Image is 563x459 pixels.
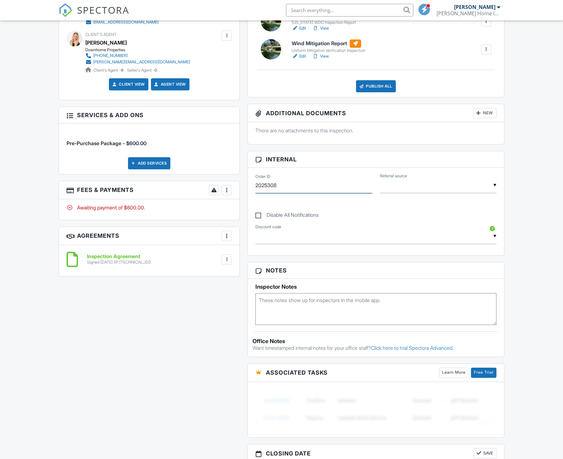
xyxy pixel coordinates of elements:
label: Disable All Notifications [255,212,319,220]
strong: 6 [121,68,124,73]
p: There are no attachments to this inspection. [255,127,496,134]
a: Client View [111,81,145,88]
label: Order ID [255,174,270,180]
h3: Fees & Payments [59,181,239,199]
label: Referral source [380,173,407,179]
strong: 0 [154,68,157,73]
p: Want timestamped internal notes for your office staff? [253,344,499,351]
div: Publish All [356,80,396,92]
span: Client's Agent [85,32,117,37]
div: Add Services [128,157,170,169]
a: View [312,53,329,60]
span: Associated Tasks [266,368,328,377]
div: New [473,108,496,118]
h3: Notes [248,262,504,279]
span: Seller's Agent - [127,68,157,73]
span: Pre-Purchase Package - $600.00 [67,140,146,146]
span: SPECTORA [77,3,129,17]
h3: Additional Documents [248,104,504,122]
img: The Best Home Inspection Software - Spectora [59,3,73,17]
h6: Wind Mitigation Report [292,39,365,48]
span: Client's Agent - [93,68,125,73]
button: Save [474,448,496,458]
img: blurred-tasks-251b60f19c3f713f9215ee2a18cbf2105fc2d72fcd585247cf5e9ec0c957c1dd.png [255,387,496,431]
a: Click here to trial Spectora Advanced. [371,345,454,351]
input: Search everything... [286,4,413,17]
a: Learn More [439,368,468,378]
a: Edit [292,25,306,32]
a: [PERSON_NAME] [85,38,127,47]
div: [PERSON_NAME][EMAIL_ADDRESS][DOMAIN_NAME] [93,60,190,65]
a: [PERSON_NAME][EMAIL_ADDRESS][DOMAIN_NAME] [85,59,190,65]
div: Awaiting payment of $600.00. [67,204,232,211]
h5: Inspector Notes [255,284,496,290]
div: [US_STATE] WDO Inspection Report [292,20,356,25]
div: Office Notes [253,338,499,344]
a: Agent View [153,81,186,88]
span: Closing date [266,449,311,458]
a: View [312,25,329,32]
div: Stamper Home Inspections [437,10,500,17]
a: SPECTORA [59,9,129,22]
h3: Internal [248,151,504,168]
div: Uniform Mitigation Verification Inspection [292,48,365,53]
div: [PERSON_NAME] [454,4,495,10]
label: Discount code [255,224,281,230]
div: Signed [DATE] (IP [TECHNICAL_ID]) [87,260,151,265]
div: Downhome Properties [85,47,195,53]
a: Edit [292,53,306,60]
h3: Services & Add ons [59,107,239,124]
a: Wind Mitigation Report Uniform Mitigation Verification Inspection [292,39,365,53]
h3: Agreements [59,227,239,245]
li: Service: Pre-Purchase Package [67,128,232,152]
div: [PHONE_NUMBER] [93,53,128,58]
a: Inspection Agreement Signed [DATE] (IP [TECHNICAL_ID]) [87,254,151,265]
h6: Inspection Agreement [87,254,151,259]
a: Free Trial [471,368,496,378]
a: [PHONE_NUMBER] [85,53,190,59]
